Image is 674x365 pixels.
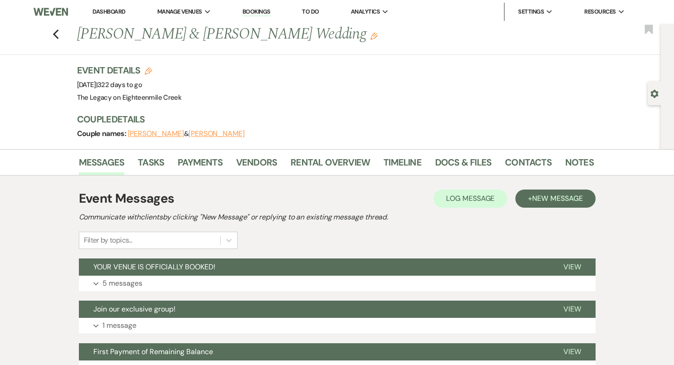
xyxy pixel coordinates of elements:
[77,113,585,126] h3: Couple Details
[549,343,596,360] button: View
[351,7,380,16] span: Analytics
[563,304,581,314] span: View
[102,320,136,331] p: 1 message
[370,32,378,40] button: Edit
[563,347,581,356] span: View
[93,262,215,272] span: YOUR VENUE IS OFFICIALLY BOOKED!
[77,24,483,45] h1: [PERSON_NAME] & [PERSON_NAME] Wedding
[563,262,581,272] span: View
[189,130,245,137] button: [PERSON_NAME]
[242,8,271,16] a: Bookings
[77,129,128,138] span: Couple names:
[532,194,582,203] span: New Message
[77,64,182,77] h3: Event Details
[236,155,277,175] a: Vendors
[128,130,184,137] button: [PERSON_NAME]
[96,80,142,89] span: |
[93,304,175,314] span: Join our exclusive group!
[79,276,596,291] button: 5 messages
[93,347,213,356] span: First Payment of Remaining Balance
[383,155,422,175] a: Timeline
[650,89,659,97] button: Open lead details
[584,7,616,16] span: Resources
[518,7,544,16] span: Settings
[549,301,596,318] button: View
[92,8,125,15] a: Dashboard
[79,318,596,333] button: 1 message
[157,7,202,16] span: Manage Venues
[138,155,164,175] a: Tasks
[79,343,549,360] button: First Payment of Remaining Balance
[549,258,596,276] button: View
[446,194,495,203] span: Log Message
[34,2,68,21] img: Weven Logo
[291,155,370,175] a: Rental Overview
[97,80,142,89] span: 322 days to go
[77,93,182,102] span: The Legacy on Eighteenmile Creek
[515,190,595,208] button: +New Message
[79,301,549,318] button: Join our exclusive group!
[435,155,491,175] a: Docs & Files
[128,129,245,138] span: &
[77,80,142,89] span: [DATE]
[505,155,552,175] a: Contacts
[79,258,549,276] button: YOUR VENUE IS OFFICIALLY BOOKED!
[302,8,319,15] a: To Do
[565,155,594,175] a: Notes
[84,235,132,246] div: Filter by topics...
[79,212,596,223] h2: Communicate with clients by clicking "New Message" or replying to an existing message thread.
[79,189,175,208] h1: Event Messages
[79,155,125,175] a: Messages
[178,155,223,175] a: Payments
[433,190,507,208] button: Log Message
[102,277,142,289] p: 5 messages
